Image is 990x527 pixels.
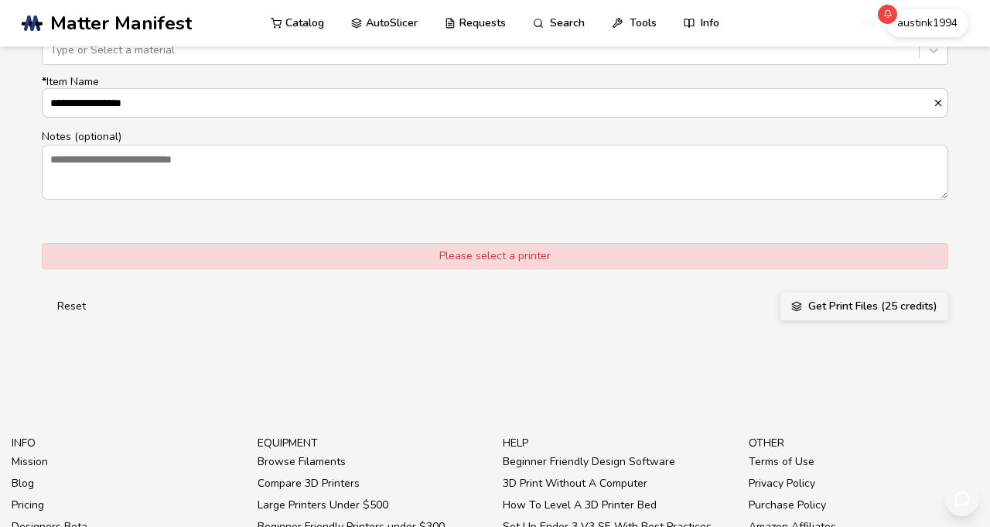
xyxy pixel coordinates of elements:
a: Blog [12,473,34,494]
p: other [749,435,979,451]
input: *MaterialType or Select a material [50,44,53,56]
p: info [12,435,242,451]
p: equipment [258,435,488,451]
span: Matter Manifest [50,12,192,34]
input: *Item Name [43,89,933,117]
a: Compare 3D Printers [258,473,360,494]
a: Large Printers Under $500 [258,494,388,516]
button: Get Print Files (25 credits) [780,293,948,320]
button: Send feedback via email [944,481,979,516]
a: Beginner Friendly Design Software [503,451,675,473]
a: 3D Print Without A Computer [503,473,647,494]
a: Privacy Policy [749,473,815,494]
a: How To Level A 3D Printer Bed [503,494,657,516]
a: Pricing [12,494,44,516]
a: Browse Filaments [258,451,346,473]
button: austink1994 [886,9,968,37]
div: Please select a printer [42,243,948,269]
label: Item Name [42,76,948,118]
a: Purchase Policy [749,494,826,516]
a: Terms of Use [749,451,814,473]
button: Reset [42,293,101,320]
button: *Item Name [933,98,947,108]
a: Mission [12,451,48,473]
p: Notes (optional) [42,128,948,145]
p: help [503,435,733,451]
textarea: Notes (optional) [43,145,947,198]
